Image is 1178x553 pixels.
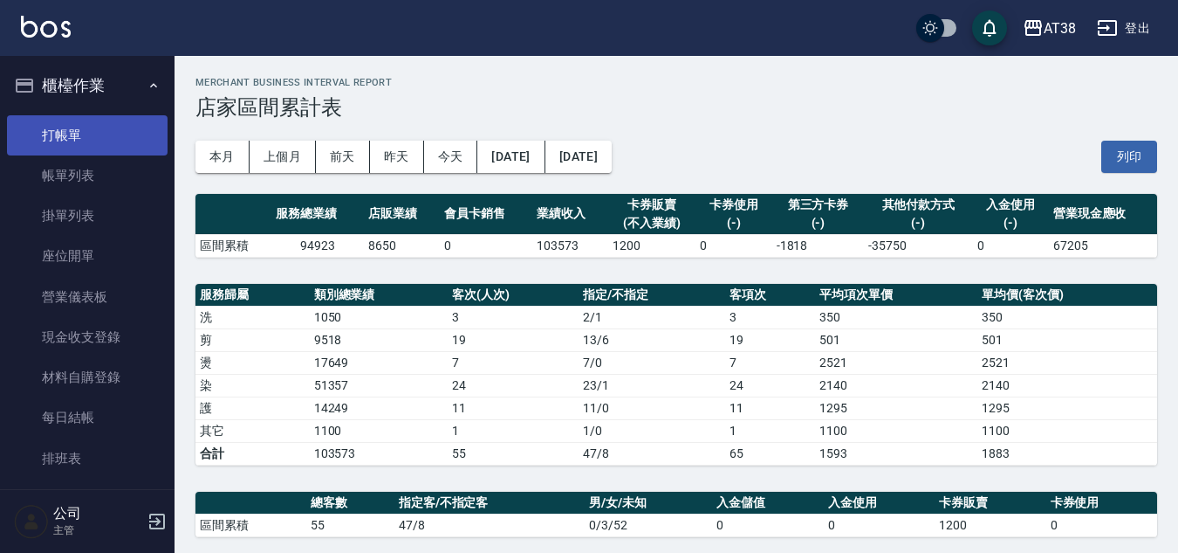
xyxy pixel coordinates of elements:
td: 2521 [815,351,977,374]
td: 1050 [310,306,448,328]
td: 1 [725,419,815,442]
td: 洗 [195,306,310,328]
table: a dense table [195,284,1157,466]
table: a dense table [195,492,1157,537]
td: 24 [725,374,815,397]
button: 上個月 [250,141,316,173]
th: 店販業績 [364,194,440,235]
td: 65 [725,442,815,465]
td: 7 / 0 [579,351,725,374]
img: Logo [21,16,71,38]
td: 55 [306,514,394,536]
div: (-) [700,214,767,232]
td: 103573 [532,234,608,257]
a: 材料自購登錄 [7,357,168,397]
th: 業績收入 [532,194,608,235]
td: 0 [973,234,1049,257]
td: 2521 [977,351,1157,374]
div: 第三方卡券 [777,196,860,214]
th: 平均項次單價 [815,284,977,307]
a: 現金收支登錄 [7,317,168,357]
td: 1100 [815,419,977,442]
th: 服務總業績 [271,194,364,235]
div: (-) [977,214,1044,232]
th: 總客數 [306,492,394,515]
td: 染 [195,374,310,397]
td: 0/3/52 [585,514,713,536]
a: 打帳單 [7,115,168,156]
th: 入金使用 [824,492,935,515]
td: 19 [448,328,579,351]
td: 23 / 1 [579,374,725,397]
td: 24 [448,374,579,397]
td: 501 [977,328,1157,351]
div: 卡券使用 [700,196,767,214]
th: 營業現金應收 [1049,194,1157,235]
td: -35750 [864,234,972,257]
th: 男/女/未知 [585,492,713,515]
td: 1100 [310,419,448,442]
td: 7 [448,351,579,374]
td: 350 [815,306,977,328]
td: 0 [695,234,771,257]
td: 67205 [1049,234,1157,257]
th: 會員卡銷售 [440,194,532,235]
td: 1200 [608,234,695,257]
a: 現場電腦打卡 [7,479,168,519]
th: 客次(人次) [448,284,579,307]
th: 入金儲值 [712,492,823,515]
td: 11 [448,397,579,419]
td: 0 [1046,514,1157,536]
a: 座位開單 [7,236,168,276]
td: 1 / 0 [579,419,725,442]
td: 350 [977,306,1157,328]
a: 排班表 [7,439,168,479]
td: 1593 [815,442,977,465]
h2: Merchant Business Interval Report [195,77,1157,88]
td: 3 [448,306,579,328]
div: (不入業績) [613,214,691,232]
td: 11 / 0 [579,397,725,419]
td: 0 [824,514,935,536]
th: 單均價(客次價) [977,284,1157,307]
td: 103573 [310,442,448,465]
td: 1200 [935,514,1045,536]
h3: 店家區間累計表 [195,95,1157,120]
a: 掛單列表 [7,196,168,236]
th: 客項次 [725,284,815,307]
th: 指定/不指定 [579,284,725,307]
td: 1100 [977,419,1157,442]
td: 7 [725,351,815,374]
td: 合計 [195,442,310,465]
td: 9518 [310,328,448,351]
a: 營業儀表板 [7,277,168,317]
td: -1818 [772,234,865,257]
td: 區間累積 [195,514,306,536]
table: a dense table [195,194,1157,258]
button: 今天 [424,141,478,173]
button: [DATE] [545,141,612,173]
p: 主管 [53,522,142,538]
div: (-) [868,214,968,232]
td: 8650 [364,234,440,257]
td: 1883 [977,442,1157,465]
th: 卡券販賣 [935,492,1045,515]
button: 昨天 [370,141,424,173]
td: 2 / 1 [579,306,725,328]
td: 其它 [195,419,310,442]
td: 3 [725,306,815,328]
div: 入金使用 [977,196,1044,214]
td: 47/8 [394,514,585,536]
td: 2140 [977,374,1157,397]
td: 1295 [815,397,977,419]
td: 14249 [310,397,448,419]
button: 櫃檯作業 [7,63,168,108]
a: 每日結帳 [7,397,168,438]
th: 類別總業績 [310,284,448,307]
td: 501 [815,328,977,351]
button: [DATE] [477,141,544,173]
td: 55 [448,442,579,465]
div: 其他付款方式 [868,196,968,214]
td: 19 [725,328,815,351]
div: AT38 [1044,17,1076,39]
